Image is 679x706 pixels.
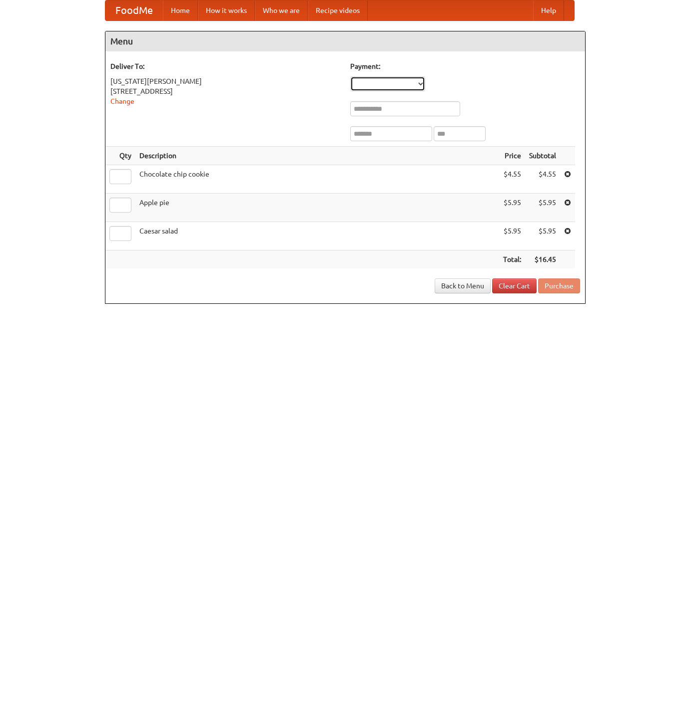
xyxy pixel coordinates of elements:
td: Apple pie [135,194,499,222]
div: [STREET_ADDRESS] [110,86,340,96]
a: Clear Cart [492,278,537,293]
a: Recipe videos [308,0,368,20]
td: $5.95 [525,194,560,222]
td: Chocolate chip cookie [135,165,499,194]
td: Caesar salad [135,222,499,250]
a: How it works [198,0,255,20]
th: Price [499,147,525,165]
td: $5.95 [525,222,560,250]
td: $4.55 [499,165,525,194]
th: Description [135,147,499,165]
a: Home [163,0,198,20]
td: $5.95 [499,222,525,250]
a: Help [533,0,564,20]
th: $16.45 [525,250,560,269]
a: Back to Menu [435,278,491,293]
a: Who we are [255,0,308,20]
th: Subtotal [525,147,560,165]
h4: Menu [105,31,585,51]
h5: Payment: [350,61,580,71]
td: $4.55 [525,165,560,194]
th: Qty [105,147,135,165]
h5: Deliver To: [110,61,340,71]
a: FoodMe [105,0,163,20]
button: Purchase [538,278,580,293]
a: Change [110,97,134,105]
td: $5.95 [499,194,525,222]
th: Total: [499,250,525,269]
div: [US_STATE][PERSON_NAME] [110,76,340,86]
